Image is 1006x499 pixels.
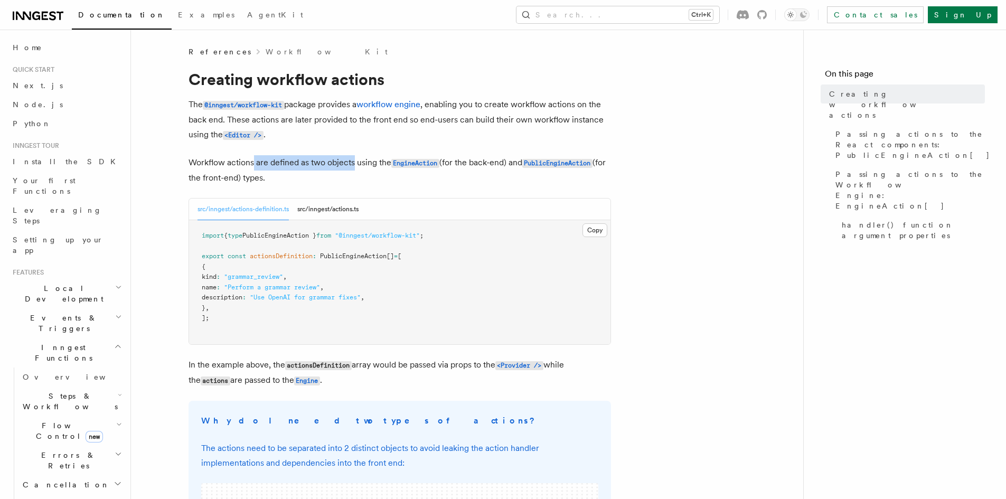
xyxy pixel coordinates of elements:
[13,42,42,53] span: Home
[827,6,924,23] a: Contact sales
[285,361,352,370] code: actionsDefinition
[266,46,388,57] a: Workflow Kit
[516,6,719,23] button: Search...Ctrl+K
[18,450,115,471] span: Errors & Retries
[387,252,394,260] span: []
[398,252,401,260] span: [
[201,376,230,385] code: actions
[202,304,205,312] span: }
[72,3,172,30] a: Documentation
[8,308,124,338] button: Events & Triggers
[18,416,124,446] button: Flow Controlnew
[202,294,242,301] span: description
[223,129,264,139] a: <Editor />
[18,446,124,475] button: Errors & Retries
[18,368,124,387] a: Overview
[203,99,284,109] a: @inngest/workflow-kit
[13,119,51,128] span: Python
[189,155,611,185] p: Workflow actions are defined as two objects using the (for the back-end) and (for the front-end) ...
[297,199,359,220] button: src/inngest/actions.ts
[8,230,124,260] a: Setting up your app
[242,294,246,301] span: :
[202,273,217,280] span: kind
[356,99,420,109] a: workflow engine
[13,176,76,195] span: Your first Functions
[784,8,810,21] button: Toggle dark mode
[8,152,124,171] a: Install the SDK
[320,252,387,260] span: PublicEngineAction
[8,95,124,114] a: Node.js
[8,114,124,133] a: Python
[283,273,287,280] span: ,
[202,314,209,322] span: ];
[831,165,985,215] a: Passing actions to the Workflow Engine: EngineAction[]
[228,232,242,239] span: type
[202,263,205,270] span: {
[241,3,309,29] a: AgentKit
[522,157,593,167] a: PublicEngineAction
[8,279,124,308] button: Local Development
[391,159,439,168] code: EngineAction
[23,373,131,381] span: Overview
[13,100,63,109] span: Node.js
[8,65,54,74] span: Quick start
[18,479,110,490] span: Cancellation
[831,125,985,165] a: Passing actions to the React components: PublicEngineAction[]
[18,387,124,416] button: Steps & Workflows
[250,294,361,301] span: "Use OpenAI for grammar fixes"
[202,252,224,260] span: export
[8,313,115,334] span: Events & Triggers
[495,360,543,370] a: <Provider />
[8,76,124,95] a: Next.js
[8,338,124,368] button: Inngest Functions
[8,142,59,150] span: Inngest tour
[8,38,124,57] a: Home
[202,232,224,239] span: import
[201,416,537,426] strong: Why do I need two types of actions?
[316,232,331,239] span: from
[242,232,316,239] span: PublicEngineAction }
[203,101,284,110] code: @inngest/workflow-kit
[247,11,303,19] span: AgentKit
[205,304,209,312] span: ,
[835,169,985,211] span: Passing actions to the Workflow Engine: EngineAction[]
[201,441,598,470] p: The actions need to be separated into 2 distinct objects to avoid leaking the action handler impl...
[928,6,998,23] a: Sign Up
[217,284,220,291] span: :
[838,215,985,245] a: handler() function argument properties
[8,342,114,363] span: Inngest Functions
[228,252,246,260] span: const
[224,284,320,291] span: "Perform a grammar review"
[189,46,251,57] span: References
[391,157,439,167] a: EngineAction
[13,206,102,225] span: Leveraging Steps
[189,357,611,388] p: In the example above, the array would be passed via props to the while the are passed to the .
[13,81,63,90] span: Next.js
[189,97,611,143] p: The package provides a , enabling you to create workflow actions on the back end. These actions a...
[13,236,104,255] span: Setting up your app
[829,89,985,120] span: Creating workflow actions
[825,68,985,84] h4: On this page
[320,284,324,291] span: ,
[294,376,320,385] code: Engine
[8,283,115,304] span: Local Development
[825,84,985,125] a: Creating workflow actions
[8,268,44,277] span: Features
[223,131,264,140] code: <Editor />
[835,129,990,161] span: Passing actions to the React components: PublicEngineAction[]
[689,10,713,20] kbd: Ctrl+K
[78,11,165,19] span: Documentation
[294,375,320,385] a: Engine
[335,232,420,239] span: "@inngest/workflow-kit"
[842,220,985,241] span: handler() function argument properties
[522,159,593,168] code: PublicEngineAction
[217,273,220,280] span: :
[178,11,234,19] span: Examples
[582,223,607,237] button: Copy
[8,201,124,230] a: Leveraging Steps
[495,361,543,370] code: <Provider />
[18,391,118,412] span: Steps & Workflows
[8,171,124,201] a: Your first Functions
[189,70,611,89] h1: Creating workflow actions
[394,252,398,260] span: =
